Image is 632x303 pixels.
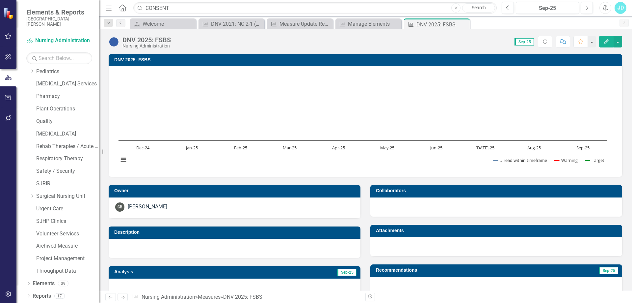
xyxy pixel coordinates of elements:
input: Search Below... [26,52,92,64]
input: Search ClearPoint... [133,2,497,14]
a: Throughput Data [36,267,99,275]
a: Elements [33,280,55,288]
text: [DATE]-25 [476,145,494,151]
a: [MEDICAL_DATA] Services [36,80,99,88]
text: Feb-25 [234,145,247,151]
text: Aug-25 [527,145,541,151]
div: DNV 2025: FSBS [416,20,468,29]
a: Measures [198,294,221,300]
a: Manage Elements [337,20,400,28]
button: JD [615,2,626,14]
a: Volunteer Services [36,230,99,238]
div: DNV 2025: FSBS [223,294,262,300]
span: Sep-25 [514,38,534,45]
a: Rehab Therapies / Acute Wound Care [36,143,99,150]
div: » » [132,293,360,301]
button: View chart menu, Chart [119,155,128,165]
a: Archived Measure [36,242,99,250]
a: Reports [33,292,51,300]
div: DNV 2021: NC 2-1 (Peds) [MEDICAL_DATA] Given within One Hour of FSBS [211,20,263,28]
a: Project Management [36,255,99,262]
button: Show # read within timeframe [493,157,548,163]
a: [MEDICAL_DATA] [36,130,99,138]
text: May-25 [380,145,394,151]
a: Pediatrics [36,68,99,76]
a: Plant Operations [36,105,99,113]
text: Sep-25 [576,145,590,151]
div: Measure Update Report [279,20,331,28]
div: CB [115,202,124,212]
a: Urgent Care [36,205,99,213]
svg: Interactive chart [115,71,611,170]
text: Mar-25 [283,145,297,151]
a: Welcome [132,20,194,28]
text: Jan-25 [185,145,198,151]
a: Nursing Administration [26,37,92,45]
button: Show Warning [555,157,578,163]
span: Sep-25 [599,267,618,274]
text: Jun-25 [430,145,442,151]
div: Sep-25 [518,4,577,12]
div: Welcome [143,20,194,28]
span: Sep-25 [337,269,356,276]
img: ClearPoint Strategy [3,7,15,19]
text: Dec-24 [136,145,150,151]
text: Apr-25 [332,145,345,151]
h3: DNV 2025: FSBS [114,57,619,62]
small: [GEOGRAPHIC_DATA][PERSON_NAME] [26,16,92,27]
div: DNV 2025: FSBS [122,36,171,44]
a: Measure Update Report [269,20,331,28]
h3: Analysis [114,269,232,274]
a: Safety / Security [36,167,99,175]
a: Search [462,3,495,13]
div: [PERSON_NAME] [128,203,167,211]
div: Nursing Administration [122,44,171,48]
a: Pharmacy [36,93,99,100]
a: Surgical Nursing Unit [36,193,99,200]
div: Manage Elements [348,20,400,28]
a: DNV 2021: NC 2-1 (Peds) [MEDICAL_DATA] Given within One Hour of FSBS [200,20,263,28]
img: No Information [109,37,119,47]
div: Chart. Highcharts interactive chart. [115,71,616,170]
button: Show Target [585,157,605,163]
a: SJRIR [36,180,99,188]
div: 39 [58,281,68,287]
h3: Collaborators [376,188,619,193]
a: Nursing Administration [142,294,195,300]
a: Quality [36,118,99,125]
h3: Owner [114,188,357,193]
h3: Recommendations [376,268,539,273]
button: Sep-25 [516,2,579,14]
a: SJHP Clinics [36,218,99,225]
div: 17 [54,293,65,299]
h3: Description [114,230,357,235]
span: Elements & Reports [26,8,92,16]
h3: Attachments [376,228,619,233]
a: Respiratory Therapy [36,155,99,163]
